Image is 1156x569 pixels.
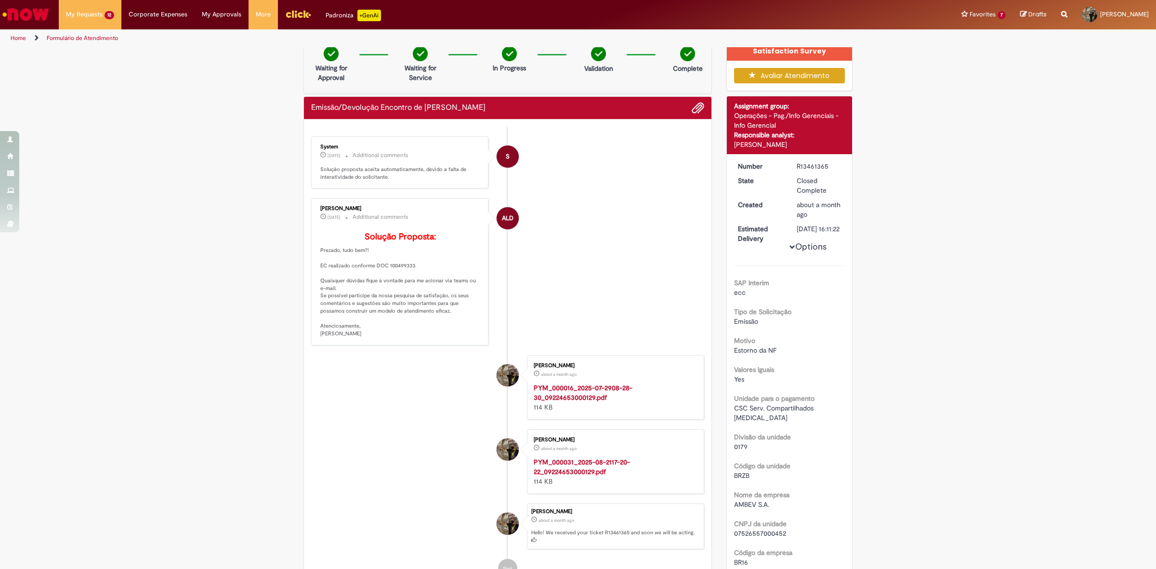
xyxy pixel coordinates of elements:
[734,307,791,316] b: Tipo de Solicitação
[797,161,841,171] div: R13461365
[328,214,341,220] time: 01/09/2025 09:07:59
[734,394,814,403] b: Unidade para o pagamento
[734,462,790,470] b: Código da unidade
[734,317,758,326] span: Emissão
[497,438,519,461] div: Willian Henrique Dos Santos
[353,151,408,159] small: Additional comments
[734,375,744,384] span: Yes
[7,29,763,47] ul: Page breadcrumbs
[320,206,481,212] div: [PERSON_NAME]
[311,104,486,112] h2: Emissão/Devolução Encontro de Contas Fornecedor Ticket history
[1028,10,1047,19] span: Drafts
[506,145,510,168] span: S
[357,10,381,21] p: +GenAi
[531,529,699,544] p: Hello! We received your ticket R13461365 and soon we will be acting.
[105,11,114,19] span: 12
[320,232,481,337] p: Prezado, tudo bem?! EC realizado conforme DOC 100499333. Quaisquer dúvidas fique à vontade para m...
[1100,10,1149,18] span: [PERSON_NAME]
[734,404,815,422] span: CSC Serv. Compartilhados [MEDICAL_DATA]
[11,34,26,42] a: Home
[731,224,790,243] dt: Estimated Delivery
[734,278,769,287] b: SAP Interim
[731,176,790,185] dt: State
[320,144,481,150] div: System
[328,214,341,220] span: [DATE]
[326,10,381,21] div: Padroniza
[534,384,632,402] a: PYM_000016_2025-07-2908-28-30_09224653000129.pdf
[734,365,774,374] b: Valores Iguais
[497,364,519,386] div: Willian Henrique Dos Santos
[734,490,789,499] b: Nome da empresa
[502,207,513,230] span: ALD
[734,529,786,538] span: 07526557000452
[673,64,703,73] p: Complete
[328,153,341,159] span: [DATE]
[734,433,791,441] b: Divisão da unidade
[308,63,355,82] p: Waiting for Approval
[584,64,613,73] p: Validation
[256,10,271,19] span: More
[497,146,519,168] div: System
[66,10,103,19] span: My Requests
[734,130,845,140] div: Responsible analyst:
[731,161,790,171] dt: Number
[202,10,241,19] span: My Approvals
[970,10,996,19] span: Favorites
[797,200,841,219] div: 29/08/2025 10:11:13
[797,176,841,195] div: Closed Complete
[734,471,749,480] span: BRZB
[285,7,311,21] img: click_logo_yellow_360x200.png
[397,63,444,82] p: Waiting for Service
[539,517,574,523] time: 29/08/2025 10:11:13
[727,41,853,61] div: Satisfaction Survey
[534,457,694,486] div: 114 KB
[531,509,699,515] div: [PERSON_NAME]
[734,558,748,567] span: BR16
[497,207,519,229] div: Andressa Luiza Da Silva
[797,200,841,219] span: about a month ago
[734,140,845,149] div: [PERSON_NAME]
[129,10,187,19] span: Corporate Expenses
[692,102,704,114] button: Add attachments
[534,363,694,369] div: [PERSON_NAME]
[311,503,704,550] li: Willian Henrique Dos Santos
[1,5,51,24] img: ServiceNow
[734,548,792,557] b: Código da empresa
[734,346,776,355] span: Estorno da NF
[365,231,436,242] b: Solução Proposta:
[541,446,577,451] span: about a month ago
[47,34,118,42] a: Formulário de Atendimento
[534,458,630,476] a: PYM_000031_2025-08-2117-20-22_09224653000129.pdf
[413,46,428,61] img: check-circle-green.png
[497,513,519,535] div: Willian Henrique Dos Santos
[734,68,845,83] button: Avaliar Atendimento
[680,46,695,61] img: check-circle-green.png
[591,46,606,61] img: check-circle-green.png
[731,200,790,210] dt: Created
[734,442,748,451] span: 0179
[1020,10,1047,19] a: Drafts
[328,153,341,159] time: 08/09/2025 16:08:00
[734,336,755,345] b: Motivo
[734,519,787,528] b: CNPJ da unidade
[493,63,526,73] p: In Progress
[734,288,746,297] span: ecc
[541,446,577,451] time: 29/08/2025 10:11:04
[539,517,574,523] span: about a month ago
[998,11,1006,19] span: 7
[797,224,841,234] div: [DATE] 16:11:22
[734,101,845,111] div: Assignment group:
[324,46,339,61] img: check-circle-green.png
[734,500,769,509] span: AMBEV S.A.
[502,46,517,61] img: check-circle-green.png
[534,383,694,412] div: 114 KB
[320,166,481,181] p: Solução proposta aceita automaticamente, devido a falta de interatividade do solicitante.
[353,213,408,221] small: Additional comments
[534,437,694,443] div: [PERSON_NAME]
[541,371,577,377] span: about a month ago
[734,111,845,130] div: Operações - Pag./Info Gerenciais - Info Gerencial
